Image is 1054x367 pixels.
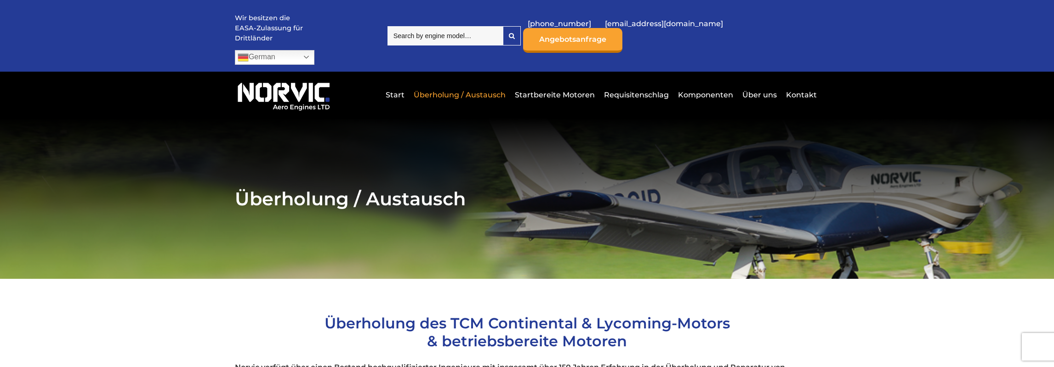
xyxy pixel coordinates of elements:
p: Wir besitzen die EASA-Zulassung für Drittländer [235,13,304,43]
a: Über uns [740,84,779,106]
h2: Überholung / Austausch [235,187,819,210]
a: German [235,50,314,65]
input: Search by engine model… [387,26,503,45]
img: de [238,52,249,63]
a: Startbereite Motoren [513,84,597,106]
a: Überholung / Austausch [411,84,508,106]
a: Angebotsanfrage [523,28,622,53]
a: Kontakt [784,84,817,106]
a: Start [383,84,407,106]
a: [EMAIL_ADDRESS][DOMAIN_NAME] [600,12,728,35]
img: Norvic Aero Engines-Logo [235,79,332,111]
a: Requisitenschlag [602,84,671,106]
a: Komponenten [676,84,735,106]
span: Überholung des TCM Continental & Lycoming-Motors & betriebsbereite Motoren [325,314,730,350]
a: [PHONE_NUMBER] [523,12,596,35]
